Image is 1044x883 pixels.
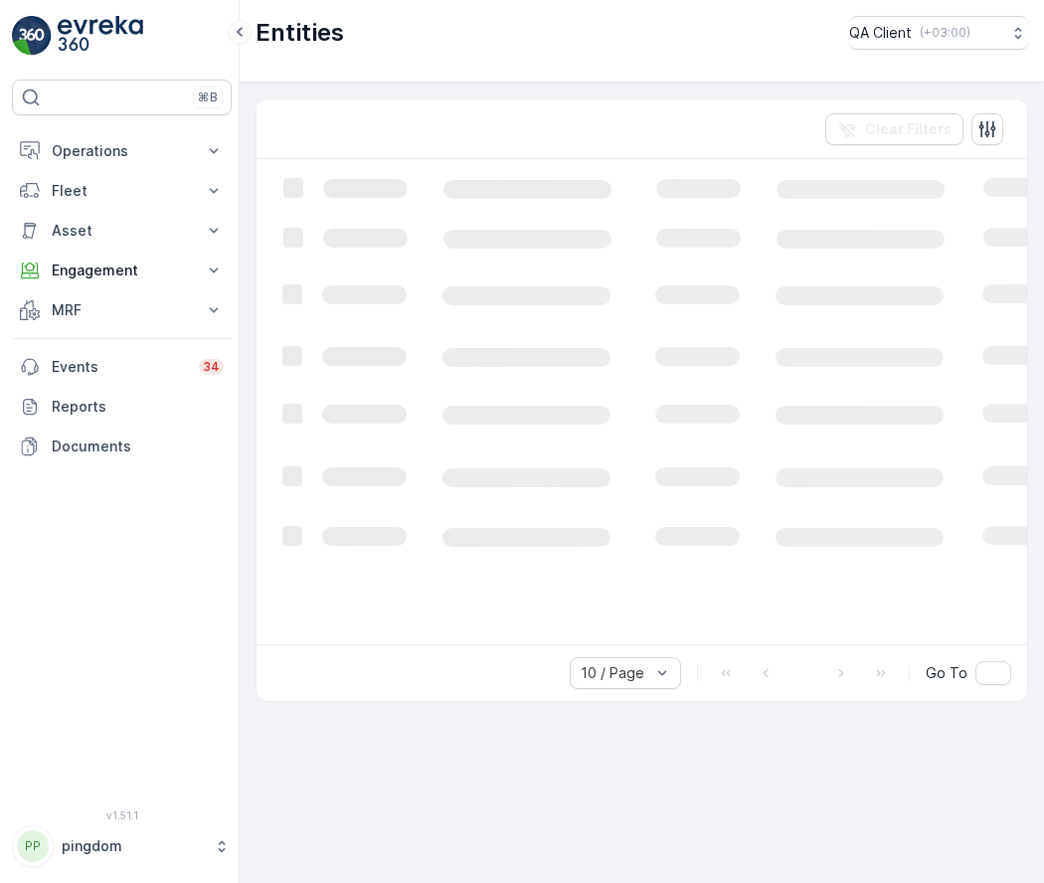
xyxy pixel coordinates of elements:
a: Documents [12,427,232,466]
p: QA Client [849,23,912,43]
button: MRF [12,290,232,330]
p: ⌘B [198,89,218,105]
p: Reports [52,397,224,417]
button: Asset [12,211,232,251]
button: Clear Filters [825,113,963,145]
span: v 1.51.1 [12,809,232,821]
button: Engagement [12,251,232,290]
img: logo_light-DOdMpM7g.png [58,16,143,56]
div: PP [17,830,49,862]
button: PPpingdom [12,825,232,867]
p: ( +03:00 ) [920,25,970,41]
a: Reports [12,387,232,427]
p: Engagement [52,261,192,280]
button: Fleet [12,171,232,211]
p: Documents [52,437,224,456]
p: Asset [52,221,192,241]
p: Fleet [52,181,192,201]
span: Go To [926,663,967,683]
p: 34 [203,359,220,375]
img: logo [12,16,52,56]
a: Events34 [12,347,232,387]
p: Entities [256,17,344,49]
p: pingdom [62,836,204,856]
p: Operations [52,141,192,161]
p: MRF [52,300,192,320]
button: QA Client(+03:00) [849,16,1028,50]
button: Operations [12,131,232,171]
p: Clear Filters [865,119,952,139]
p: Events [52,357,187,377]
